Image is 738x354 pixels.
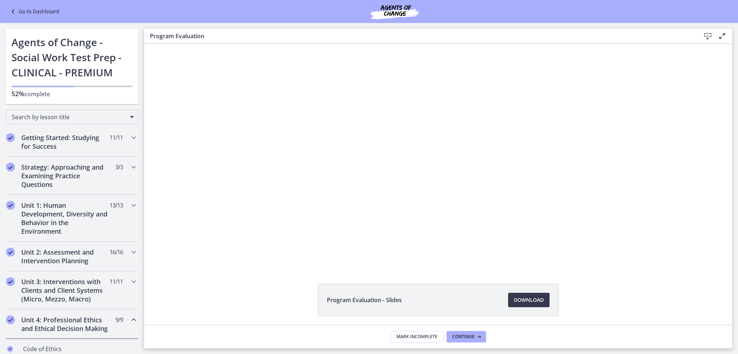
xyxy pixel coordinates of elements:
span: 11 / 11 [110,133,123,142]
span: 52% [12,89,25,98]
div: Search by lesson title [6,110,138,124]
h2: Unit 2: Assessment and Intervention Planning [21,248,109,265]
h2: Unit 3: Interventions with Clients and Client Systems (Micro, Mezzo, Macro) [21,277,109,303]
i: Completed [6,248,15,256]
span: Download [514,296,544,304]
h2: Unit 4: Professional Ethics and Ethical Decision Making [21,315,109,333]
i: Completed [6,201,15,210]
h1: Agents of Change - Social Work Test Prep - CLINICAL - PREMIUM [12,35,133,80]
i: Completed [6,133,15,142]
span: 11 / 11 [110,277,123,286]
iframe: Video Lesson [144,44,732,267]
span: 16 / 16 [110,248,123,256]
h2: Strategy: Approaching and Examining Practice Questions [21,163,109,189]
i: Completed [6,163,15,171]
span: Mark Incomplete [396,334,437,340]
i: Completed [7,346,13,352]
a: Go to Dashboard [9,7,59,16]
button: Continue [446,331,486,342]
h2: Unit 1: Human Development, Diversity and Behavior in the Environment [21,201,109,236]
i: Completed [6,277,15,286]
span: 3 / 3 [115,163,123,171]
span: 9 / 9 [115,315,123,324]
img: Agents of Change [351,3,438,20]
h3: Program Evaluation [150,32,689,40]
span: Program Evaluation - Slides [327,296,402,304]
span: Continue [452,334,475,340]
i: Completed [6,315,15,324]
h2: Getting Started: Studying for Success [21,133,109,151]
span: Search by lesson title [12,113,126,121]
p: complete [12,89,133,98]
a: Download [508,293,550,307]
button: Mark Incomplete [390,331,444,342]
span: 13 / 13 [110,201,123,210]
